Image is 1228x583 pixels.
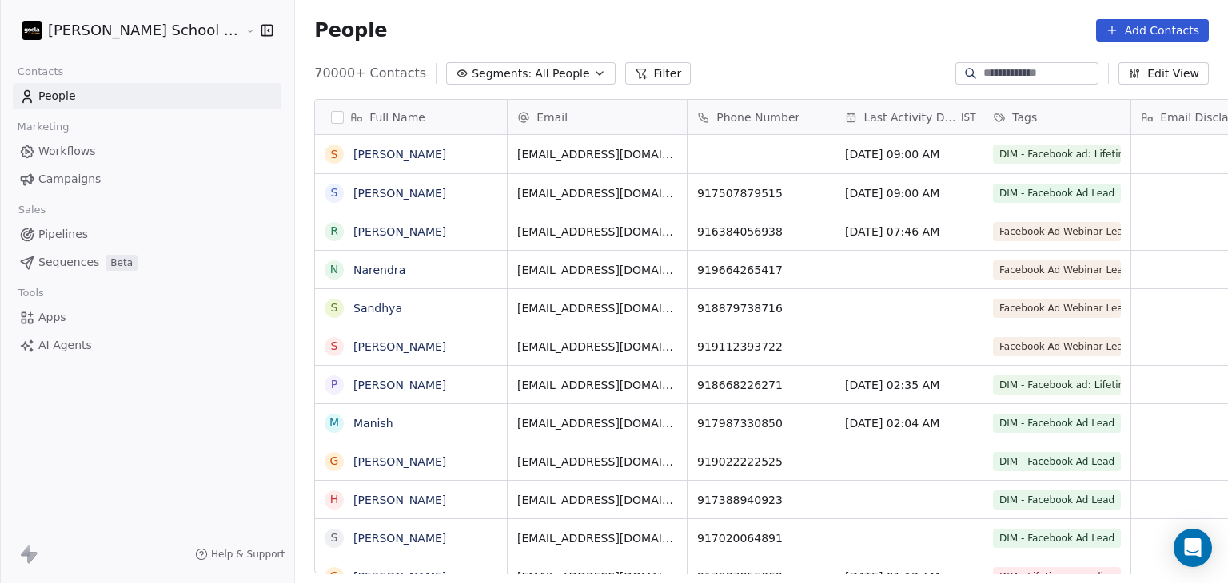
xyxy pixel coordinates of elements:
[697,300,825,316] span: 918879738716
[697,262,825,278] span: 919664265417
[315,100,507,134] div: Full Name
[353,340,446,353] a: [PERSON_NAME]
[716,109,799,125] span: Phone Number
[472,65,532,82] span: Segments:
[835,100,983,134] div: Last Activity DateIST
[517,339,677,355] span: [EMAIL_ADDRESS][DOMAIN_NAME]
[993,222,1121,241] span: Facebook Ad Webinar Lead
[330,453,339,470] div: G
[517,530,677,546] span: [EMAIL_ADDRESS][DOMAIN_NAME]
[13,249,281,276] a: SequencesBeta
[22,21,42,40] img: Zeeshan%20Neck%20Print%20Dark.png
[369,109,425,125] span: Full Name
[195,548,285,561] a: Help & Support
[331,529,338,546] div: S
[863,109,958,125] span: Last Activity Date
[353,225,446,238] a: [PERSON_NAME]
[688,100,835,134] div: Phone Number
[353,148,446,161] a: [PERSON_NAME]
[353,455,446,468] a: [PERSON_NAME]
[38,88,76,105] span: People
[517,146,677,162] span: [EMAIL_ADDRESS][DOMAIN_NAME]
[11,198,53,222] span: Sales
[353,379,446,391] a: [PERSON_NAME]
[13,138,281,165] a: Workflows
[993,299,1121,318] span: Facebook Ad Webinar Lead
[993,145,1121,164] span: DIM - Facebook ad: Lifetime Recording
[315,135,508,574] div: grid
[19,17,233,44] button: [PERSON_NAME] School of Finance LLP
[10,115,76,139] span: Marketing
[697,185,825,201] span: 917507879515
[993,452,1121,471] span: DIM - Facebook Ad Lead
[697,377,825,393] span: 918668226271
[697,339,825,355] span: 919112393722
[13,332,281,359] a: AI Agents
[353,417,393,430] a: Manish
[11,281,50,305] span: Tools
[314,18,387,42] span: People
[535,65,589,82] span: All People
[331,184,338,201] div: S
[517,454,677,470] span: [EMAIL_ADDRESS][DOMAIN_NAME]
[353,494,446,506] a: [PERSON_NAME]
[993,529,1121,548] span: DIM - Facebook Ad Lead
[330,491,339,508] div: H
[517,185,677,201] span: [EMAIL_ADDRESS][DOMAIN_NAME]
[845,377,973,393] span: [DATE] 02:35 AM
[697,454,825,470] span: 919022222525
[13,83,281,109] a: People
[353,302,402,315] a: Sandhya
[353,570,446,583] a: [PERSON_NAME]
[1012,109,1037,125] span: Tags
[329,414,339,431] div: M
[993,414,1121,433] span: DIM - Facebook Ad Lead
[517,492,677,508] span: [EMAIL_ADDRESS][DOMAIN_NAME]
[993,490,1121,510] span: DIM - Facebook Ad Lead
[536,109,568,125] span: Email
[38,226,88,243] span: Pipelines
[508,100,687,134] div: Email
[961,111,976,124] span: IST
[314,64,426,83] span: 70000+ Contacts
[331,338,338,355] div: S
[106,255,138,271] span: Beta
[331,376,337,393] div: P
[993,337,1121,356] span: Facebook Ad Webinar Lead
[38,309,66,326] span: Apps
[517,415,677,431] span: [EMAIL_ADDRESS][DOMAIN_NAME]
[10,60,70,84] span: Contacts
[38,171,101,188] span: Campaigns
[1174,529,1212,567] div: Open Intercom Messenger
[38,337,92,354] span: AI Agents
[211,548,285,561] span: Help & Support
[38,254,99,271] span: Sequences
[625,62,692,85] button: Filter
[983,100,1130,134] div: Tags
[697,415,825,431] span: 917987330850
[353,532,446,545] a: [PERSON_NAME]
[993,184,1121,203] span: DIM - Facebook Ad Lead
[353,264,405,276] a: Narendra
[48,20,241,41] span: [PERSON_NAME] School of Finance LLP
[993,260,1121,280] span: Facebook Ad Webinar Lead
[845,185,973,201] span: [DATE] 09:00 AM
[517,300,677,316] span: [EMAIL_ADDRESS][DOMAIN_NAME]
[331,299,338,316] div: S
[993,375,1121,395] span: DIM - Facebook ad: Lifetime Recording
[38,143,96,160] span: Workflows
[697,492,825,508] span: 917388940923
[697,530,825,546] span: 917020064891
[517,377,677,393] span: [EMAIL_ADDRESS][DOMAIN_NAME]
[13,221,281,248] a: Pipelines
[13,304,281,331] a: Apps
[517,224,677,240] span: [EMAIL_ADDRESS][DOMAIN_NAME]
[1118,62,1209,85] button: Edit View
[845,146,973,162] span: [DATE] 09:00 AM
[845,224,973,240] span: [DATE] 07:46 AM
[353,187,446,200] a: [PERSON_NAME]
[331,146,338,163] div: S
[330,261,338,278] div: N
[13,166,281,192] a: Campaigns
[845,415,973,431] span: [DATE] 02:04 AM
